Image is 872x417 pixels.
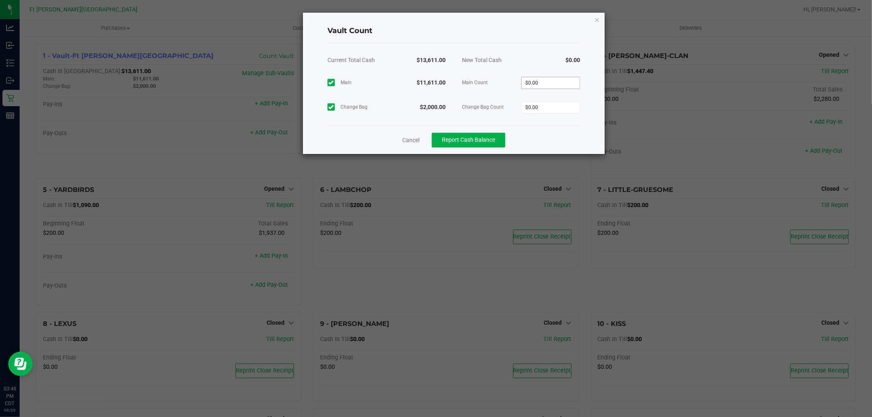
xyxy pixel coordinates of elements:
[417,57,446,63] strong: $13,611.00
[417,79,446,86] strong: $11,611.00
[341,103,368,111] span: Change Bag
[565,57,580,63] strong: $0.00
[442,136,495,143] span: Report Cash Balance
[341,78,352,87] span: Main
[8,352,33,376] iframe: Resource center
[327,103,338,111] form-toggle: Include in count
[327,57,375,63] span: Current Total Cash
[327,79,338,86] form-toggle: Include in count
[462,57,502,63] span: New Total Cash
[432,133,505,147] button: Report Cash Balance
[327,26,580,36] h4: Vault Count
[420,104,446,110] strong: $2,000.00
[462,78,521,87] span: Main Count
[402,136,419,144] a: Cancel
[462,103,521,111] span: Change Bag Count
